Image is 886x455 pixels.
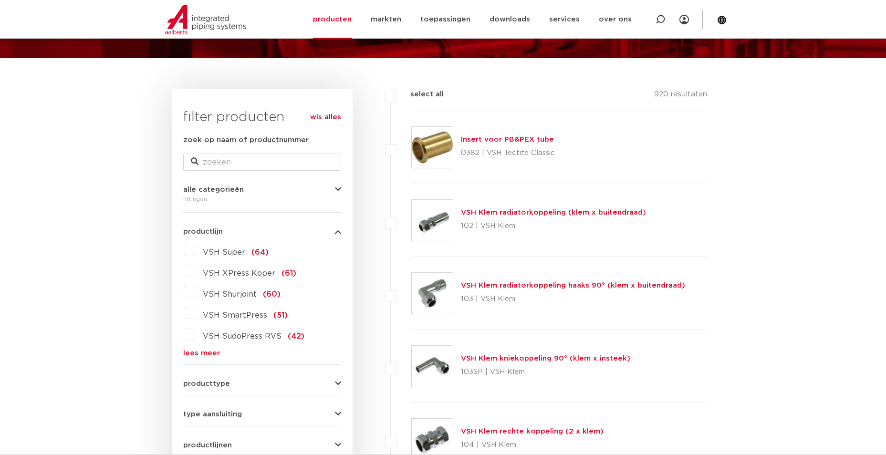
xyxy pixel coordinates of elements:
[461,209,646,216] a: VSH Klem radiatorkoppeling (klem x buitendraad)
[461,282,685,289] a: VSH Klem radiatorkoppeling haaks 90° (klem x buitendraad)
[412,273,453,314] img: Thumbnail for VSH Klem radiatorkoppeling haaks 90° (klem x buitendraad)
[183,380,230,387] span: producttype
[183,108,341,127] h3: filter producten
[461,218,646,234] p: 102 | VSH Klem
[461,428,604,435] a: VSH Klem rechte koppeling (2 x klem)
[461,291,685,307] p: 103 | VSH Klem
[183,186,341,193] button: alle categorieën
[273,311,288,319] span: (51)
[183,380,341,387] button: producttype
[183,134,309,146] label: zoek op naam of productnummer
[203,269,275,277] span: VSH XPress Koper
[183,350,341,357] a: lees meer
[203,290,257,298] span: VSH Shurjoint
[183,186,244,193] span: alle categorieën
[183,442,232,449] span: productlijnen
[251,248,269,256] span: (64)
[461,364,630,380] p: 103SP | VSH Klem
[461,437,604,453] p: 104 | VSH Klem
[654,89,707,103] p: 920 resultaten
[281,269,296,277] span: (61)
[412,346,453,387] img: Thumbnail for VSH Klem kniekoppeling 90° (klem x insteek)
[183,228,341,235] button: productlijn
[183,228,223,235] span: productlijn
[203,248,245,256] span: VSH Super
[461,136,554,143] a: Insert voor PB&PEX tube
[461,145,555,161] p: 0382 | VSH Tectite Classic
[412,127,453,168] img: Thumbnail for Insert voor PB&PEX tube
[183,411,242,418] span: type aansluiting
[203,332,281,340] span: VSH SudoPress RVS
[203,311,267,319] span: VSH SmartPress
[396,89,444,100] label: select all
[183,442,341,449] button: productlijnen
[183,154,341,171] input: zoeken
[310,112,341,123] a: wis alles
[183,193,341,205] div: fittingen
[288,332,304,340] span: (42)
[183,411,341,418] button: type aansluiting
[412,200,453,241] img: Thumbnail for VSH Klem radiatorkoppeling (klem x buitendraad)
[461,355,630,362] a: VSH Klem kniekoppeling 90° (klem x insteek)
[263,290,281,298] span: (60)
